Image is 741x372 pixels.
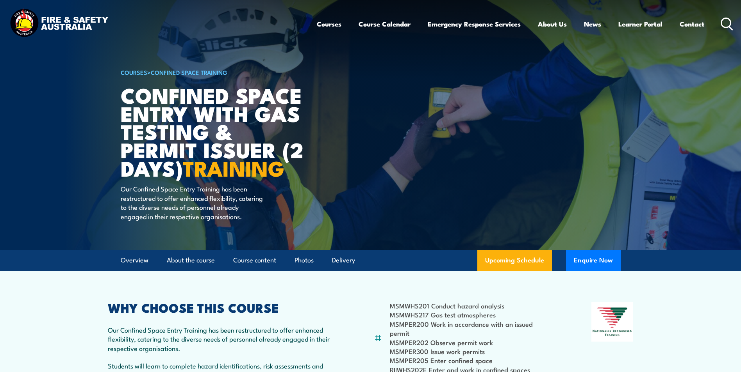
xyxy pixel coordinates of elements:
[295,250,314,271] a: Photos
[390,338,554,347] li: MSMPER202 Observe permit work
[584,14,601,34] a: News
[332,250,355,271] a: Delivery
[121,250,148,271] a: Overview
[538,14,567,34] a: About Us
[390,347,554,356] li: MSMPER300 Issue work permits
[680,14,704,34] a: Contact
[428,14,521,34] a: Emergency Response Services
[121,184,263,221] p: Our Confined Space Entry Training has been restructured to offer enhanced flexibility, catering t...
[183,151,284,184] strong: TRAINING
[618,14,662,34] a: Learner Portal
[317,14,341,34] a: Courses
[108,325,336,353] p: Our Confined Space Entry Training has been restructured to offer enhanced flexibility, catering t...
[477,250,552,271] a: Upcoming Schedule
[167,250,215,271] a: About the course
[151,68,227,76] a: Confined Space Training
[233,250,276,271] a: Course content
[591,302,634,342] img: Nationally Recognised Training logo.
[390,356,554,365] li: MSMPER205 Enter confined space
[121,67,314,77] h6: >
[390,310,554,319] li: MSMWHS217 Gas test atmospheres
[390,301,554,310] li: MSMWHS201 Conduct hazard analysis
[359,14,411,34] a: Course Calendar
[390,319,554,338] li: MSMPER200 Work in accordance with an issued permit
[108,302,336,313] h2: WHY CHOOSE THIS COURSE
[566,250,621,271] button: Enquire Now
[121,86,314,177] h1: Confined Space Entry with Gas Testing & Permit Issuer (2 days)
[121,68,147,76] a: COURSES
